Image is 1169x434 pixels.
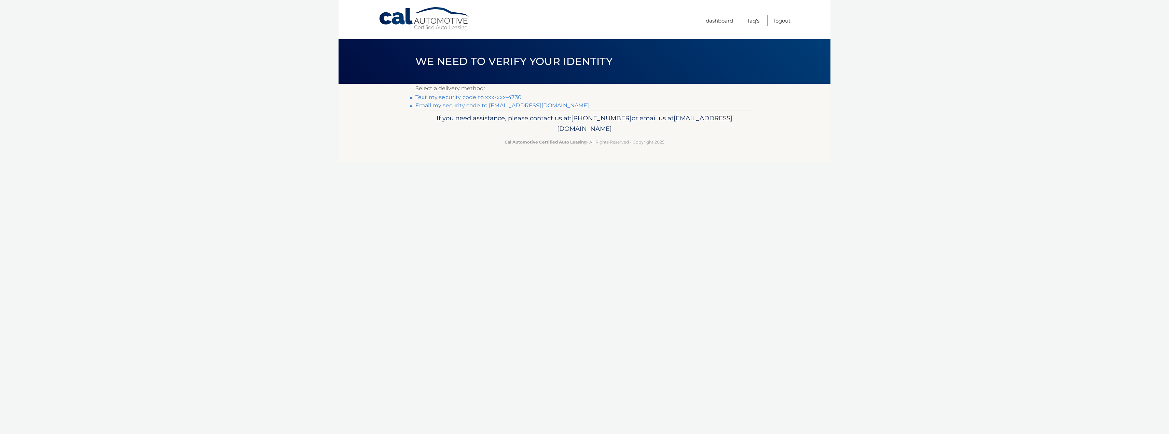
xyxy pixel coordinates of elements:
a: Logout [774,15,790,26]
p: Select a delivery method: [415,84,754,93]
a: Email my security code to [EMAIL_ADDRESS][DOMAIN_NAME] [415,102,589,109]
span: We need to verify your identity [415,55,613,68]
a: Dashboard [706,15,733,26]
p: - All Rights Reserved - Copyright 2025 [420,138,749,146]
a: FAQ's [748,15,759,26]
a: Text my security code to xxx-xxx-4730 [415,94,522,100]
strong: Cal Automotive Certified Auto Leasing [505,139,587,145]
a: Cal Automotive [379,7,471,31]
p: If you need assistance, please contact us at: or email us at [420,113,749,135]
span: [PHONE_NUMBER] [571,114,632,122]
